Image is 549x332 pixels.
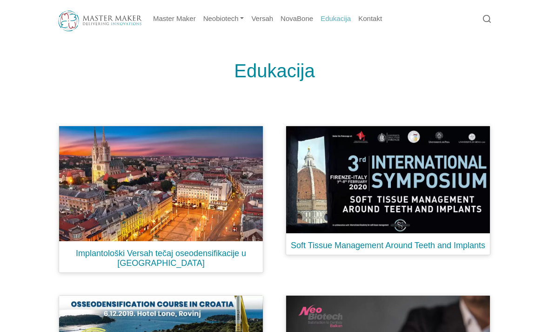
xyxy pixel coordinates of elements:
[58,11,142,31] img: Master Maker
[51,118,271,280] a: Implantološki Versah tečaj oseodensifikacije u [GEOGRAPHIC_DATA]
[149,10,200,28] a: Master Maker
[278,118,498,280] a: Soft Tissue Management Around Teeth and Implants
[200,10,248,28] a: Neobiotech
[286,233,490,251] h1: Soft Tissue Management Around Teeth and Implants
[59,241,263,269] h1: Implantološki Versah tečaj oseodensifikacije u [GEOGRAPHIC_DATA]
[317,10,355,28] a: Edukacija
[248,10,277,28] a: Versah
[355,10,386,28] a: Kontakt
[277,10,317,28] a: NovaBone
